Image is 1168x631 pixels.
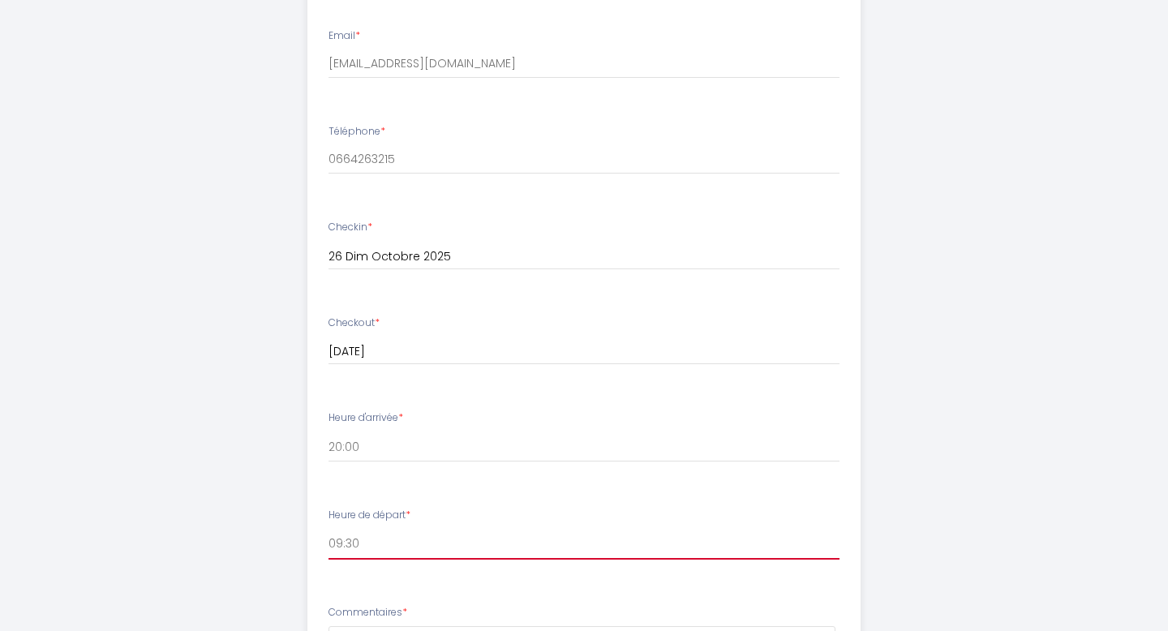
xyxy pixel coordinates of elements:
[328,220,372,235] label: Checkin
[328,605,407,620] label: Commentaires
[328,315,380,331] label: Checkout
[328,410,403,426] label: Heure d'arrivée
[328,124,385,140] label: Téléphone
[328,28,360,44] label: Email
[328,508,410,523] label: Heure de départ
